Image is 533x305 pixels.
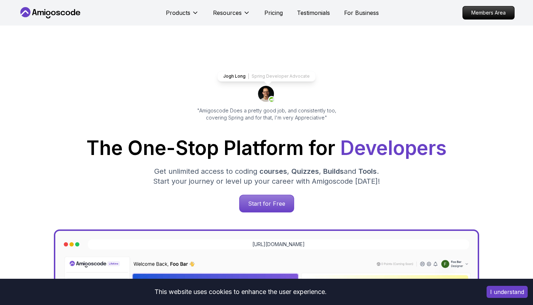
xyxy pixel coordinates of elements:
[258,86,275,103] img: josh long
[462,6,515,20] a: Members Area
[340,136,447,160] span: Developers
[213,9,250,23] button: Resources
[259,167,287,176] span: courses
[252,73,310,79] p: Spring Developer Advocate
[323,167,344,176] span: Builds
[147,166,386,186] p: Get unlimited access to coding , , and . Start your journey or level up your career with Amigosco...
[487,286,528,298] button: Accept cookies
[344,9,379,17] a: For Business
[291,167,319,176] span: Quizzes
[166,9,199,23] button: Products
[166,9,190,17] p: Products
[297,9,330,17] a: Testimonials
[213,9,242,17] p: Resources
[358,167,377,176] span: Tools
[223,73,246,79] p: Jogh Long
[239,195,294,212] a: Start for Free
[264,9,283,17] a: Pricing
[24,138,509,158] h1: The One-Stop Platform for
[240,195,294,212] p: Start for Free
[5,284,476,300] div: This website uses cookies to enhance the user experience.
[252,241,305,248] a: [URL][DOMAIN_NAME]
[187,107,346,121] p: "Amigoscode Does a pretty good job, and consistently too, covering Spring and for that, I'm very ...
